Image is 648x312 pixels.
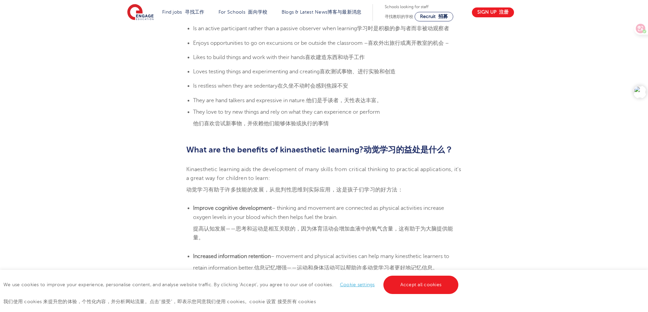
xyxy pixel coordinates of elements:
[193,25,449,32] span: Is an active participant rather than a passive observer when learning
[193,253,449,271] span: – movement and physical activities can help many kinesthetic learners to retain information better.
[185,10,204,15] font: 寻找工作
[193,69,396,75] span: Loves testing things and experimenting and creating
[193,54,365,60] span: Likes to build things and work with their hands
[186,166,461,193] span: Kinaesthetic learning aids the development of many skills from critical thinking to practical app...
[3,282,460,304] span: We use cookies to improve your experience, personalise content, and analyse website traffic. By c...
[385,14,413,19] font: 寻找教职的学校
[193,121,329,127] font: 他们喜欢尝试新事物，并依赖他们能够体验或执行的事情
[385,4,428,19] span: Schools looking for staff
[193,205,444,220] span: – thinking and movement are connected as physical activities increase oxygen levels in your blood...
[186,145,453,154] b: What are the benefits of kinaesthetic learning?
[340,282,375,287] a: Cookie settings
[248,10,267,15] font: 面向学校
[162,10,205,15] a: Find jobs 寻找工作
[499,10,509,15] font: 注册
[218,10,268,15] a: For Schools 面向学校
[368,40,449,46] font: 喜欢外出旅行或离开教室的机会 –
[357,25,449,32] font: 学习时是积极的参与者而非被动观察者
[278,83,348,89] font: 在久坐不动时会感到焦躁不安
[420,14,448,19] span: Recruit
[186,187,403,193] font: 动觉学习有助于许多技能的发展，从批判性思维到实际应用，这是孩子们学习的好方法：
[383,276,459,294] a: Accept all cookies
[3,299,316,304] font: 我们使用 cookies 来提升您的体验，个性化内容，并分析网站流量。点击“接受”，即表示您同意我们使用 cookies。cookie 设置 接受所有 cookies
[282,10,362,15] a: Blogs & Latest News博客与最新消息
[438,14,448,19] font: 招募
[193,109,380,127] span: They love to try new things and rely on what they can experience or perform
[363,145,453,154] font: 动觉学习的益处是什么？
[127,4,154,21] img: Engage Education
[193,40,449,46] span: Enjoys opportunities to go on excursions or be outside the classroom –
[193,83,348,89] span: Is restless when they are sedentary
[320,69,396,75] font: 喜欢测试事物、进行实验和创造
[193,97,382,104] span: They are hand talkers and expressive in nature.
[193,253,271,259] b: Increased information retention
[306,97,382,104] font: 他们是手谈者，天性表达丰富。
[415,12,453,21] a: Recruit 招募
[193,226,453,241] font: 提高认知发展——思考和运动是相互关联的，因为体育活动会增加血液中的氧气含量，这有助于为大脑提供能量。
[472,7,514,17] a: Sign up 注册
[327,10,361,15] font: 博客与最新消息
[193,205,272,211] b: Improve cognitive development
[254,265,438,271] font: 信息记忆增强——运动和身体活动可以帮助许多动觉学习者更好地记忆信息。
[305,54,365,60] font: 喜欢建造东西和动手工作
